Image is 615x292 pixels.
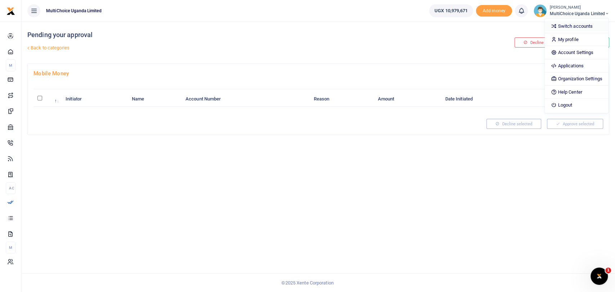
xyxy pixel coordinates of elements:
a: My profile [545,35,608,45]
a: Logout [545,100,608,110]
li: Toup your wallet [476,5,512,17]
button: Decline All [514,37,558,48]
h4: Mobile Money [34,69,603,77]
span: Add money [476,5,512,17]
img: logo-small [6,7,15,15]
h4: Pending your approval [27,31,413,39]
iframe: Intercom live chat [591,268,608,285]
a: logo-small logo-large logo-large [6,8,15,13]
a: Switch accounts [545,21,608,31]
th: Name: activate to sort column ascending [128,91,182,107]
a: UGX 10,979,671 [429,4,473,17]
a: Help Center [545,87,608,97]
a: Back to categories [26,42,413,54]
th: Reason: activate to sort column ascending [309,91,374,107]
th: Initiator: activate to sort column ascending [62,91,128,107]
span: UGX 10,979,671 [434,7,468,14]
small: [PERSON_NAME] [549,5,609,11]
img: profile-user [534,4,547,17]
a: Add money [476,8,512,13]
a: profile-user [PERSON_NAME] MultiChoice Uganda Limited [534,4,609,17]
th: : activate to sort column descending [34,91,62,107]
li: M [6,59,15,71]
th: Date Initiated: activate to sort column ascending [441,91,545,107]
span: MultiChoice Uganda Limited [549,10,609,17]
span: MultiChoice Uganda Limited [43,8,104,14]
a: Organization Settings [545,74,608,84]
th: Amount: activate to sort column ascending [374,91,441,107]
th: Account Number: activate to sort column ascending [182,91,310,107]
a: Account Settings [545,48,608,58]
li: Ac [6,182,15,194]
li: M [6,242,15,253]
li: Wallet ballance [426,4,476,17]
span: 1 [605,268,611,273]
a: Applications [545,61,608,71]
